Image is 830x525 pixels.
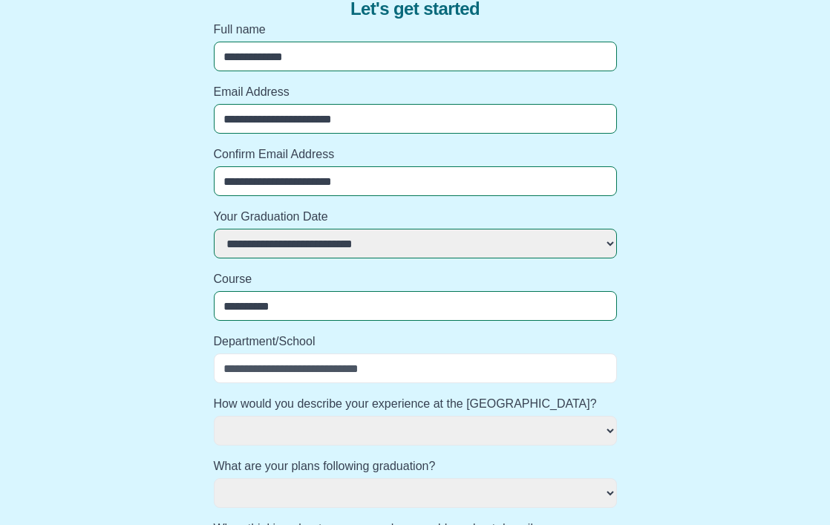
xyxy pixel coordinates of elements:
label: Department/School [214,333,617,350]
label: Email Address [214,83,617,101]
label: Full name [214,21,617,39]
label: Confirm Email Address [214,146,617,163]
label: How would you describe your experience at the [GEOGRAPHIC_DATA]? [214,395,617,413]
label: Your Graduation Date [214,208,617,226]
label: What are your plans following graduation? [214,457,617,475]
label: Course [214,270,617,288]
